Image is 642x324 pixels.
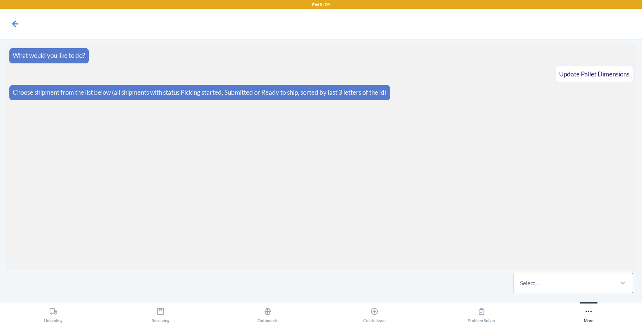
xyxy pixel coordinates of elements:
[312,1,330,8] p: EWR1RS
[535,302,642,323] button: More
[321,302,428,323] button: Create Issue
[13,51,85,60] p: What would you like to do?
[214,302,321,323] button: Outbounds
[44,304,63,323] div: Unloading
[107,302,214,323] button: Receiving
[559,70,629,78] span: Update Pallet Dimensions
[258,304,278,323] div: Outbounds
[520,279,539,287] div: Select...
[152,304,169,323] div: Receiving
[428,302,535,323] button: Problem Solver
[468,304,495,323] div: Problem Solver
[363,304,386,323] div: Create Issue
[584,304,593,323] div: More
[13,88,386,97] p: Choose shipment from the list below (all shipments with status Picking started, Submitted or Read...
